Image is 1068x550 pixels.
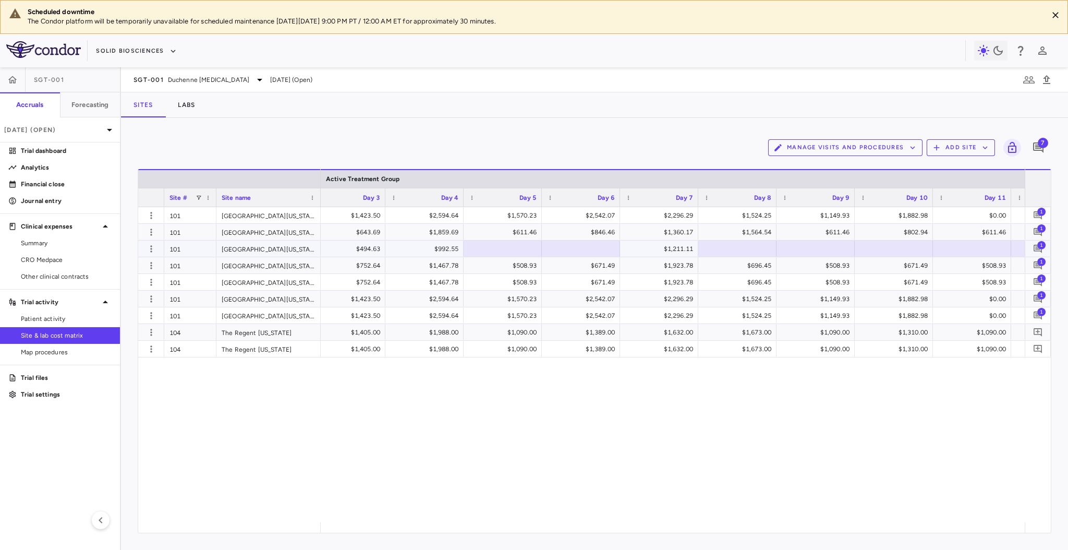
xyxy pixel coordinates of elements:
[21,222,99,231] p: Clinical expenses
[473,257,537,274] div: $508.93
[1033,260,1043,270] svg: Add comment
[708,307,771,324] div: $1,524.25
[395,291,458,307] div: $2,594.64
[395,307,458,324] div: $2,594.64
[21,314,112,324] span: Patient activity
[21,163,112,172] p: Analytics
[551,341,615,357] div: $1,389.00
[216,307,321,324] div: [GEOGRAPHIC_DATA][US_STATE]
[708,274,771,291] div: $696.45
[786,224,849,241] div: $611.46
[133,76,164,84] span: SGT-001
[473,207,537,224] div: $1,570.23
[1037,257,1046,266] span: 1
[551,291,615,307] div: $2,542.07
[985,194,1006,201] span: Day 11
[1033,244,1043,254] svg: Add comment
[551,224,615,241] div: $846.46
[216,291,321,307] div: [GEOGRAPHIC_DATA][US_STATE]
[1037,307,1046,316] span: 1
[1033,227,1043,237] svg: Add comment
[270,75,312,85] span: [DATE] (Open)
[551,274,615,291] div: $671.49
[629,291,693,307] div: $2,296.29
[708,341,771,357] div: $1,673.00
[222,194,251,201] span: Site name
[317,224,380,241] div: $643.69
[164,291,216,307] div: 101
[629,224,693,241] div: $1,360.17
[216,241,321,257] div: [GEOGRAPHIC_DATA][US_STATE]
[786,274,849,291] div: $508.93
[164,324,216,340] div: 104
[34,76,64,84] span: SGT-001
[864,341,928,357] div: $1,310.00
[551,207,615,224] div: $2,542.07
[164,341,216,357] div: 104
[927,139,995,156] button: Add Site
[551,324,615,341] div: $1,389.00
[786,307,849,324] div: $1,149.93
[708,257,771,274] div: $696.45
[28,17,1039,26] p: The Condor platform will be temporarily unavailable for scheduled maintenance [DATE][DATE] 9:00 P...
[473,224,537,241] div: $611.46
[21,196,112,206] p: Journal entry
[1037,274,1046,282] span: 1
[864,307,928,324] div: $1,882.98
[864,257,928,274] div: $671.49
[216,324,321,340] div: The Regent [US_STATE]
[999,139,1021,157] span: Lock grid
[441,194,458,201] span: Day 4
[1037,224,1046,232] span: 1
[395,207,458,224] div: $2,594.64
[1038,138,1048,148] span: 7
[317,207,380,224] div: $1,423.50
[6,41,81,58] img: logo-full-SnFGN8VE.png
[317,257,380,274] div: $752.64
[786,324,849,341] div: $1,090.00
[395,224,458,241] div: $1,859.69
[326,175,399,183] span: Active Treatment Group
[21,373,112,382] p: Trial files
[16,100,43,110] h6: Accruals
[317,307,380,324] div: $1,423.50
[473,341,537,357] div: $1,090.00
[28,7,1039,17] div: Scheduled downtime
[551,257,615,274] div: $671.49
[1031,342,1045,356] button: Add comment
[21,238,112,248] span: Summary
[1048,7,1063,23] button: Close
[1032,141,1045,154] svg: Add comment
[1037,241,1046,249] span: 1
[363,194,380,201] span: Day 3
[1031,225,1045,239] button: Add comment
[864,274,928,291] div: $671.49
[708,224,771,241] div: $1,564.54
[121,92,165,117] button: Sites
[21,297,99,307] p: Trial activity
[216,207,321,223] div: [GEOGRAPHIC_DATA][US_STATE]
[96,43,176,59] button: Solid Biosciences
[519,194,537,201] span: Day 5
[164,207,216,223] div: 101
[754,194,771,201] span: Day 8
[216,274,321,290] div: [GEOGRAPHIC_DATA][US_STATE]
[216,224,321,240] div: [GEOGRAPHIC_DATA][US_STATE]
[21,348,112,357] span: Map procedures
[395,341,458,357] div: $1,988.00
[708,207,771,224] div: $1,524.25
[629,241,693,257] div: $1,211.11
[317,324,380,341] div: $1,405.00
[942,207,1006,224] div: $0.00
[1031,325,1045,339] button: Add comment
[317,274,380,291] div: $752.64
[768,139,923,156] button: Manage Visits and Procedures
[1031,242,1045,256] button: Add comment
[317,341,380,357] div: $1,405.00
[708,324,771,341] div: $1,673.00
[942,274,1006,291] div: $508.93
[942,291,1006,307] div: $0.00
[164,257,216,273] div: 101
[629,207,693,224] div: $2,296.29
[1029,139,1047,157] button: Add comment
